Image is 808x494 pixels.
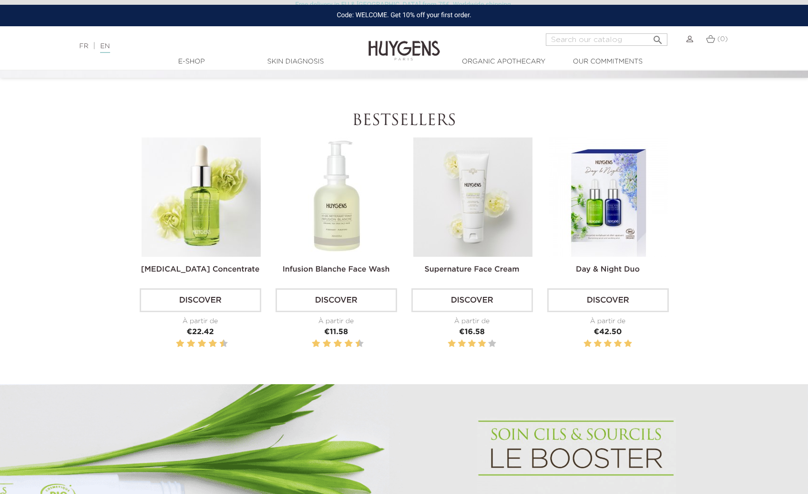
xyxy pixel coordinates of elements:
label: 1 [448,338,456,350]
label: 1 [310,338,311,350]
img: Infusion Blanche Face Wash [277,137,397,257]
a: FR [79,43,88,50]
div: À partir de [411,316,533,326]
a: Organic Apothecary [456,57,552,67]
a: Discover [276,288,397,312]
a: Infusion Blanche Face Wash [283,266,390,273]
label: 10 [357,338,362,350]
a: Skin Diagnosis [248,57,343,67]
label: 4 [478,338,486,350]
label: 5 [196,338,197,350]
span: €11.58 [324,328,348,336]
label: 3 [321,338,322,350]
label: 7 [207,338,208,350]
label: 3 [468,338,476,350]
label: 4 [189,338,194,350]
a: [MEDICAL_DATA] Concentrate [141,266,260,273]
label: 5 [624,338,632,350]
div: À partir de [547,316,669,326]
label: 6 [336,338,340,350]
h2: Bestsellers [140,112,669,130]
label: 10 [221,338,226,350]
img: Supernature Face Cream [413,137,532,257]
label: 5 [488,338,496,350]
span: €42.50 [594,328,622,336]
img: Hyaluronic Acid Concentrate [142,137,261,257]
a: EN [100,43,110,53]
a: Discover [140,288,261,312]
label: 1 [174,338,175,350]
label: 3 [185,338,186,350]
label: 8 [346,338,351,350]
label: 2 [594,338,602,350]
div: À partir de [276,316,397,326]
span: (0) [717,36,728,42]
img: Huygens [368,25,440,62]
span: €22.42 [186,328,214,336]
a: Discover [547,288,669,312]
label: 3 [604,338,612,350]
label: 4 [614,338,622,350]
label: 2 [178,338,183,350]
a: Our commitments [560,57,655,67]
a: Discover [411,288,533,312]
label: 6 [200,338,205,350]
label: 2 [314,338,318,350]
label: 2 [458,338,466,350]
label: 9 [354,338,355,350]
div: | [74,41,329,52]
label: 5 [332,338,333,350]
label: 9 [218,338,219,350]
label: 4 [325,338,329,350]
a: Supernature Face Cream [425,266,520,273]
a: E-Shop [144,57,239,67]
div: À partir de [140,316,261,326]
label: 8 [210,338,215,350]
img: Day & Night Duo [549,137,668,257]
input: Search [546,33,667,46]
button:  [649,31,666,43]
span: €16.58 [459,328,485,336]
label: 1 [584,338,592,350]
label: 7 [343,338,344,350]
i:  [652,32,664,43]
a: Day & Night Duo [576,266,640,273]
